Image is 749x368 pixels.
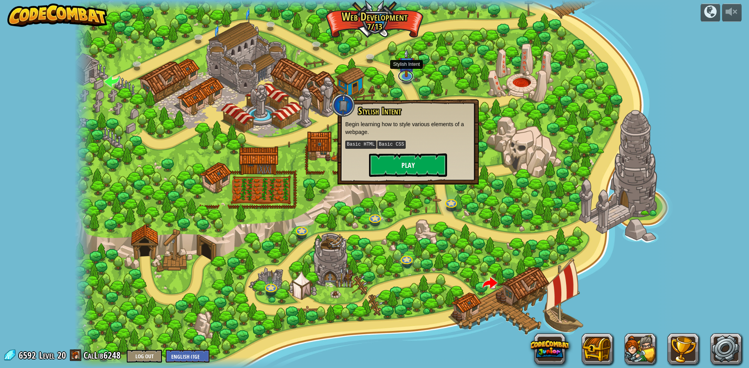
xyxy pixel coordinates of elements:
span: Stylish Intent [358,104,401,118]
kbd: Basic HTML [345,141,376,149]
p: Begin learning how to style various elements of a webpage. [345,120,471,136]
kbd: Basic CSS [377,141,406,149]
img: CodeCombat - Learn how to code by playing a game [7,4,107,27]
img: level-banner-unstarted-subscriber.png [398,49,415,77]
button: Adjust volume [722,4,742,22]
span: 6592 [19,349,38,361]
a: CalLib6248 [83,349,123,361]
span: 20 [57,349,66,361]
button: Log Out [127,350,162,363]
button: Campaigns [701,4,720,22]
span: Level [39,349,55,362]
button: Play [369,153,447,177]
